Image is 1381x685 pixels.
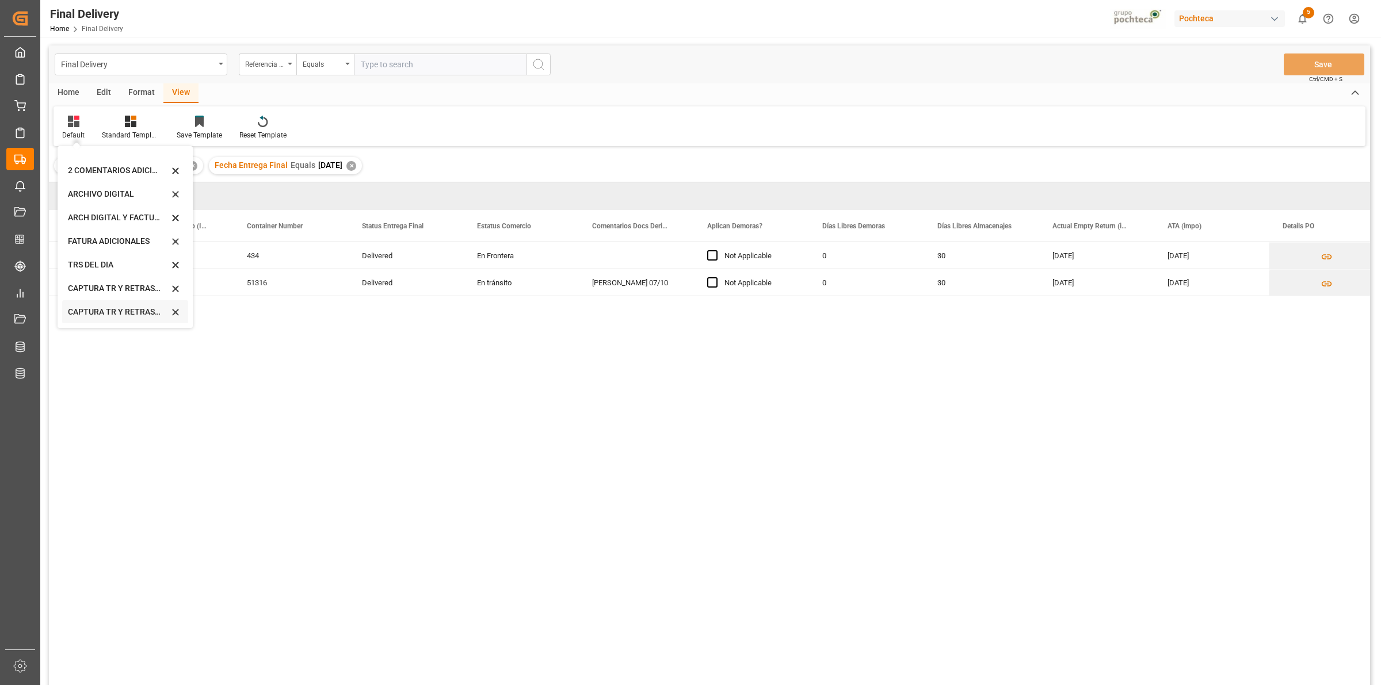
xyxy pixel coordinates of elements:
span: Días Libres Almacenajes [937,222,1012,230]
img: pochtecaImg.jpg_1689854062.jpg [1110,9,1167,29]
span: Fecha Entrega Final [215,160,288,170]
span: Ctrl/CMD + S [1309,75,1342,83]
a: Home [50,25,69,33]
div: 30 [924,269,1039,296]
div: Format [120,83,163,103]
div: Final Delivery [50,5,123,22]
div: Edit [88,83,120,103]
button: open menu [55,53,227,75]
div: Delivered [348,242,463,269]
div: Referencia Leschaco (Impo) [245,56,284,70]
div: Reset Template [239,130,287,140]
div: Pochteca [1174,10,1285,27]
div: 51316 [233,269,348,296]
div: 0 [808,269,924,296]
div: Default [62,130,85,140]
span: 5 [1303,7,1314,18]
span: [DATE] [318,160,342,170]
input: Type to search [354,53,527,75]
div: Home [49,83,88,103]
span: Aplican Demoras? [707,222,762,230]
div: Press SPACE to select this row. [49,242,118,269]
span: Estatus Comercio [477,222,531,230]
div: Standard Templates [102,130,159,140]
button: open menu [296,53,354,75]
div: [PERSON_NAME] 07/10 [578,269,693,296]
div: [DATE] [1039,269,1154,296]
div: ARCH DIGITAL Y FACTURA [68,212,169,224]
button: search button [527,53,551,75]
button: Help Center [1315,6,1341,32]
div: Save Template [177,130,222,140]
div: Equals [303,56,342,70]
button: show 5 new notifications [1290,6,1315,32]
button: Save [1284,53,1364,75]
span: Comentarios Docs Derived [592,222,669,230]
div: CAPTURA TR Y RETRASO CON ENTREGA Y SUCURSAL [68,306,169,318]
div: ✕ [346,161,356,171]
div: ARCHIVO DIGITAL [68,188,169,200]
div: 30 [924,242,1039,269]
div: 0 [808,242,924,269]
span: Container Number [247,222,303,230]
div: [DATE] [1154,242,1269,269]
div: Press SPACE to select this row. [49,269,118,296]
div: FATURA ADICIONALES [68,235,169,247]
span: Status Entrega Final [362,222,424,230]
div: Not Applicable [724,270,795,296]
div: [DATE] [1154,269,1269,296]
span: ATA (impo) [1168,222,1201,230]
div: 434 [233,242,348,269]
span: Equals [291,160,315,170]
button: open menu [239,53,296,75]
div: CAPTURA TR Y RETRASO + FECHA DE ENTREGA [68,282,169,294]
div: TRS DEL DIA [68,259,169,271]
span: Actual Empty Return (impo) [1052,222,1130,230]
div: Delivered [348,269,463,296]
div: Not Applicable [724,243,795,269]
span: Días Libres Demoras [822,222,885,230]
button: Pochteca [1174,7,1290,29]
div: [DATE] [1039,242,1154,269]
div: Final Delivery [61,56,215,71]
div: En tránsito [463,269,578,296]
span: Details PO [1283,222,1314,230]
div: View [163,83,199,103]
div: En Frontera [463,242,578,269]
div: 2 COMENTARIOS ADICIONALES CAPTURA [68,164,169,177]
